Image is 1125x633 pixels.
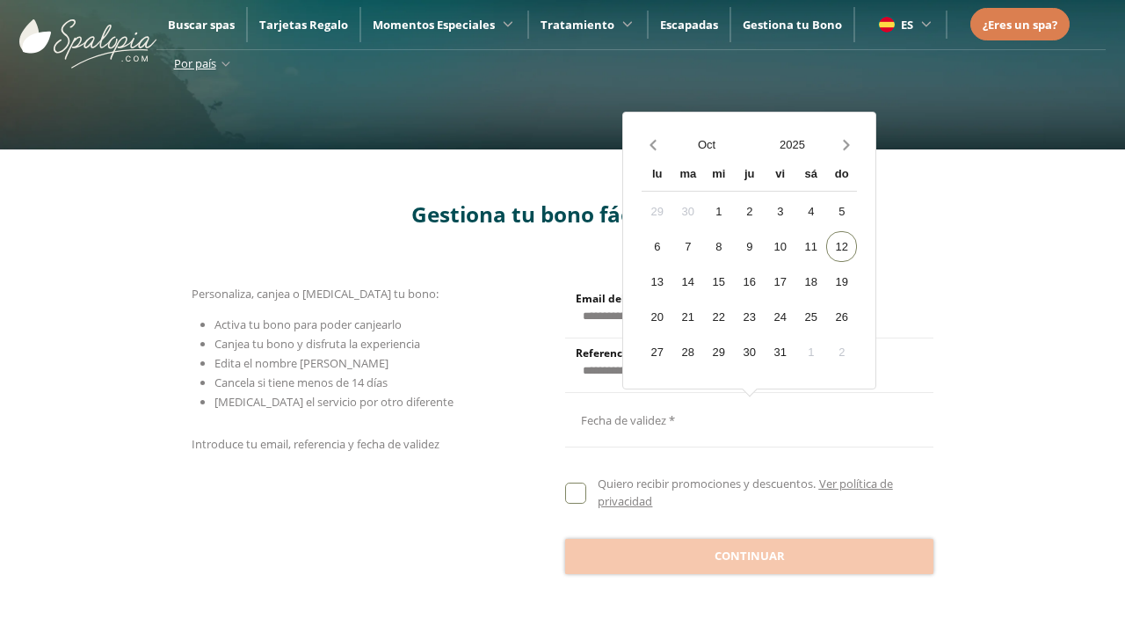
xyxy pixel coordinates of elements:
span: Quiero recibir promociones y descuentos. [598,476,816,491]
a: Buscar spas [168,17,235,33]
span: Introduce tu email, referencia y fecha de validez [192,436,439,452]
span: Gestiona tu bono fácilmente [411,200,714,229]
span: Activa tu bono para poder canjearlo [214,316,402,332]
a: Tarjetas Regalo [259,17,348,33]
a: ¿Eres un spa? [983,15,1057,34]
img: ImgLogoSpalopia.BvClDcEz.svg [19,2,156,69]
span: ¿Eres un spa? [983,17,1057,33]
span: Cancela si tiene menos de 14 días [214,375,388,390]
a: Escapadas [660,17,718,33]
span: Edita el nombre [PERSON_NAME] [214,355,388,371]
span: Por país [174,55,216,71]
a: Ver política de privacidad [598,476,892,509]
span: Continuar [715,548,785,565]
a: Gestiona tu Bono [743,17,842,33]
span: [MEDICAL_DATA] el servicio por otro diferente [214,394,454,410]
button: Continuar [565,539,933,574]
span: Personaliza, canjea o [MEDICAL_DATA] tu bono: [192,286,439,302]
span: Canjea tu bono y disfruta la experiencia [214,336,420,352]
